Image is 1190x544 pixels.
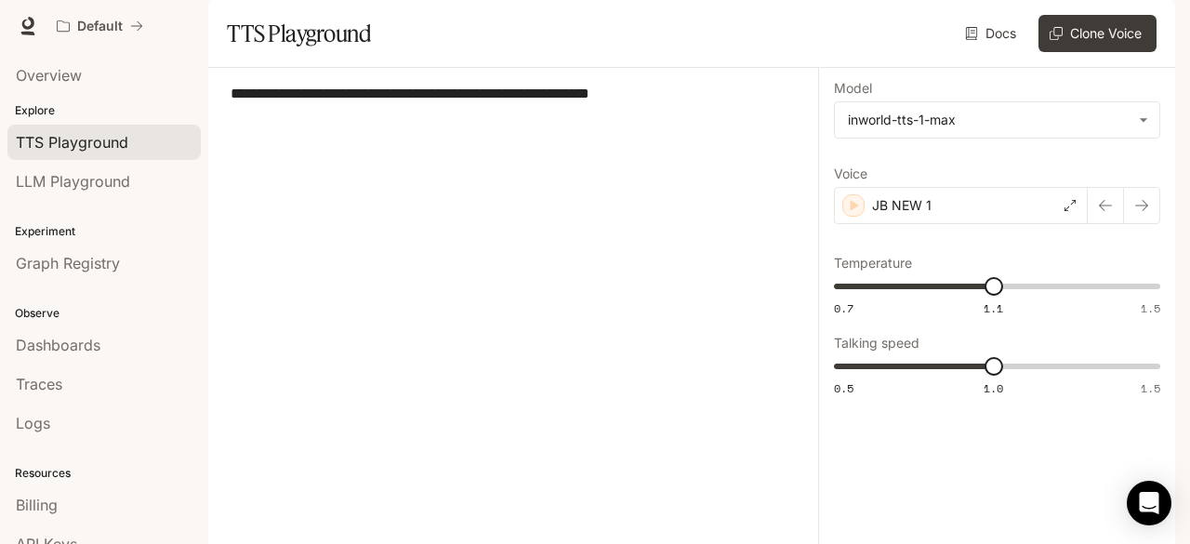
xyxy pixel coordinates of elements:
[984,380,1003,396] span: 1.0
[984,300,1003,316] span: 1.1
[848,111,1130,129] div: inworld-tts-1-max
[227,15,371,52] h1: TTS Playground
[1141,380,1160,396] span: 1.5
[1038,15,1157,52] button: Clone Voice
[834,300,853,316] span: 0.7
[48,7,152,45] button: All workspaces
[1127,481,1171,525] div: Open Intercom Messenger
[872,196,932,215] p: JB NEW 1
[834,167,867,180] p: Voice
[961,15,1024,52] a: Docs
[77,19,123,34] p: Default
[834,82,872,95] p: Model
[1141,300,1160,316] span: 1.5
[834,257,912,270] p: Temperature
[834,380,853,396] span: 0.5
[835,102,1159,138] div: inworld-tts-1-max
[834,337,919,350] p: Talking speed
